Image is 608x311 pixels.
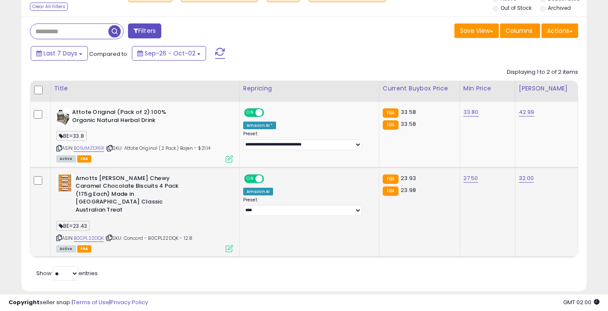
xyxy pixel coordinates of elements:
[548,4,571,12] label: Archived
[106,145,211,151] span: | SKU: Attote Original (2 Pack) Bajen - $21.14
[44,49,77,58] span: Last 7 Days
[519,174,534,183] a: 32.00
[541,23,578,38] button: Actions
[500,4,532,12] label: Out of Stock
[463,174,478,183] a: 27.50
[506,26,532,35] span: Columns
[73,298,109,306] a: Terms of Use
[56,245,76,253] span: All listings currently available for purchase on Amazon
[263,109,276,116] span: OFF
[463,108,479,116] a: 33.80
[56,221,90,231] span: BE=23.43
[89,50,128,58] span: Compared to:
[9,299,148,307] div: seller snap | |
[77,155,92,163] span: FBA
[500,23,540,38] button: Columns
[56,174,73,192] img: 51ZVi-j81LL._SL40_.jpg
[401,108,416,116] span: 33.58
[245,109,256,116] span: ON
[111,298,148,306] a: Privacy Policy
[401,174,416,182] span: 23.93
[74,235,104,242] a: B0CPL22DQK
[383,186,399,196] small: FBA
[56,155,76,163] span: All listings currently available for purchase on Amazon
[56,108,70,125] img: 41zHSiuqJxL._SL40_.jpg
[243,84,375,93] div: Repricing
[56,174,233,251] div: ASIN:
[463,84,512,93] div: Min Price
[383,120,399,130] small: FBA
[401,120,416,128] span: 33.58
[9,298,40,306] strong: Copyright
[56,108,233,162] div: ASIN:
[263,175,276,182] span: OFF
[507,68,578,76] div: Displaying 1 to 2 of 2 items
[243,131,372,150] div: Preset:
[383,84,456,93] div: Current Buybox Price
[245,175,256,182] span: ON
[243,122,276,129] div: Amazon AI *
[243,188,273,195] div: Amazon AI
[454,23,499,38] button: Save View
[519,84,574,93] div: [PERSON_NAME]
[145,49,195,58] span: Sep-26 - Oct-02
[74,145,105,152] a: B09JMZD16R
[54,84,236,93] div: Title
[31,46,88,61] button: Last 7 Days
[128,23,161,38] button: Filters
[383,108,399,118] small: FBA
[72,108,176,126] b: Attote Original (Pack of 2) 100% Organic Natural Herbal Drink
[36,269,98,277] span: Show: entries
[243,197,372,216] div: Preset:
[383,174,399,184] small: FBA
[519,108,535,116] a: 42.99
[77,245,92,253] span: FBA
[401,186,416,194] span: 23.98
[132,46,206,61] button: Sep-26 - Oct-02
[76,174,179,216] b: Arnotts [PERSON_NAME] Chewy Caramel Chocolate Biscuits 4 Pack (175g Each) Made in [GEOGRAPHIC_DAT...
[56,131,87,141] span: BE=33.8
[105,235,193,241] span: | SKU: Concord - B0CPL22DQK - 12.8
[30,3,68,11] div: Clear All Filters
[563,298,599,306] span: 2025-10-10 02:00 GMT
